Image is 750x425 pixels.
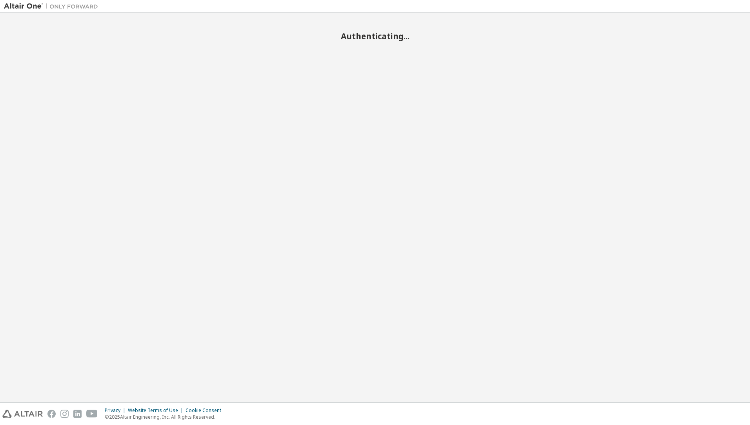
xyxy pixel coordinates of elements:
div: Website Terms of Use [128,407,186,414]
p: © 2025 Altair Engineering, Inc. All Rights Reserved. [105,414,226,420]
div: Privacy [105,407,128,414]
h2: Authenticating... [4,31,746,41]
img: youtube.svg [86,410,98,418]
img: Altair One [4,2,102,10]
img: altair_logo.svg [2,410,43,418]
div: Cookie Consent [186,407,226,414]
img: facebook.svg [47,410,56,418]
img: instagram.svg [60,410,69,418]
img: linkedin.svg [73,410,82,418]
